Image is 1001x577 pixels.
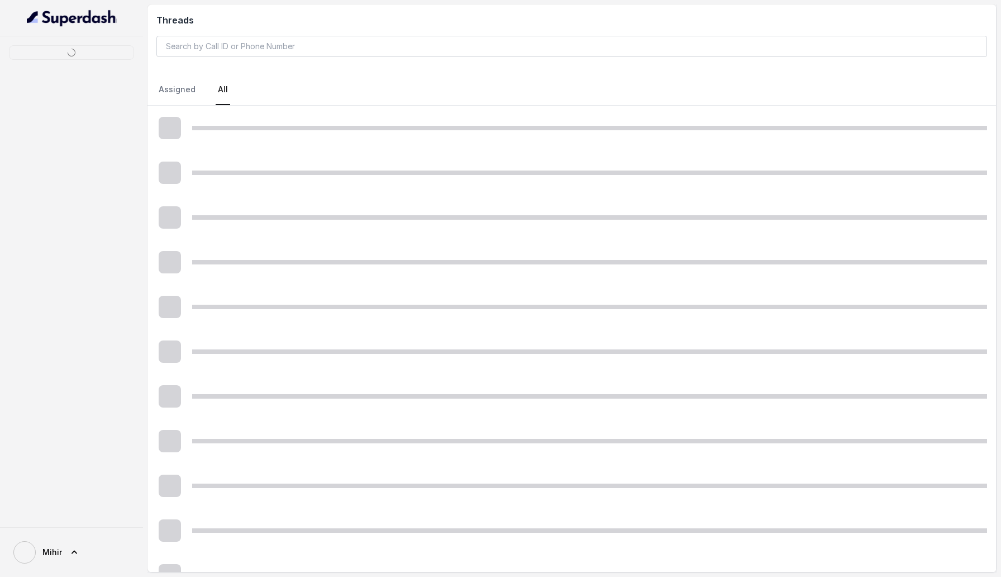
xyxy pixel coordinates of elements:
[156,13,987,27] h2: Threads
[9,537,134,568] a: Mihir
[27,9,117,27] img: light.svg
[216,75,230,105] a: All
[156,75,198,105] a: Assigned
[42,547,62,558] span: Mihir
[156,75,987,105] nav: Tabs
[156,36,987,57] input: Search by Call ID or Phone Number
